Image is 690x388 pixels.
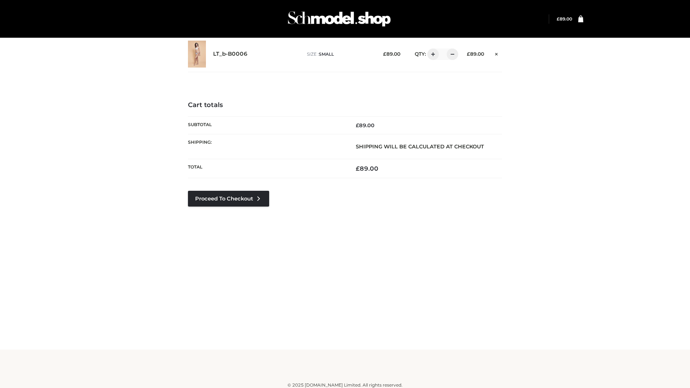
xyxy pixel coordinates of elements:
[383,51,386,57] span: £
[285,5,393,33] img: Schmodel Admin 964
[356,122,374,129] bdi: 89.00
[383,51,400,57] bdi: 89.00
[307,51,372,57] p: size :
[408,48,456,60] div: QTY:
[188,134,345,159] th: Shipping:
[467,51,470,57] span: £
[557,16,560,22] span: £
[356,122,359,129] span: £
[188,116,345,134] th: Subtotal
[188,159,345,178] th: Total
[319,51,334,57] span: SMALL
[356,165,378,172] bdi: 89.00
[356,143,484,150] strong: Shipping will be calculated at checkout
[491,48,502,58] a: Remove this item
[188,41,206,68] img: LT_b-B0006 - SMALL
[557,16,572,22] a: £89.00
[213,51,248,57] a: LT_b-B0006
[356,165,360,172] span: £
[557,16,572,22] bdi: 89.00
[188,101,502,109] h4: Cart totals
[467,51,484,57] bdi: 89.00
[188,191,269,207] a: Proceed to Checkout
